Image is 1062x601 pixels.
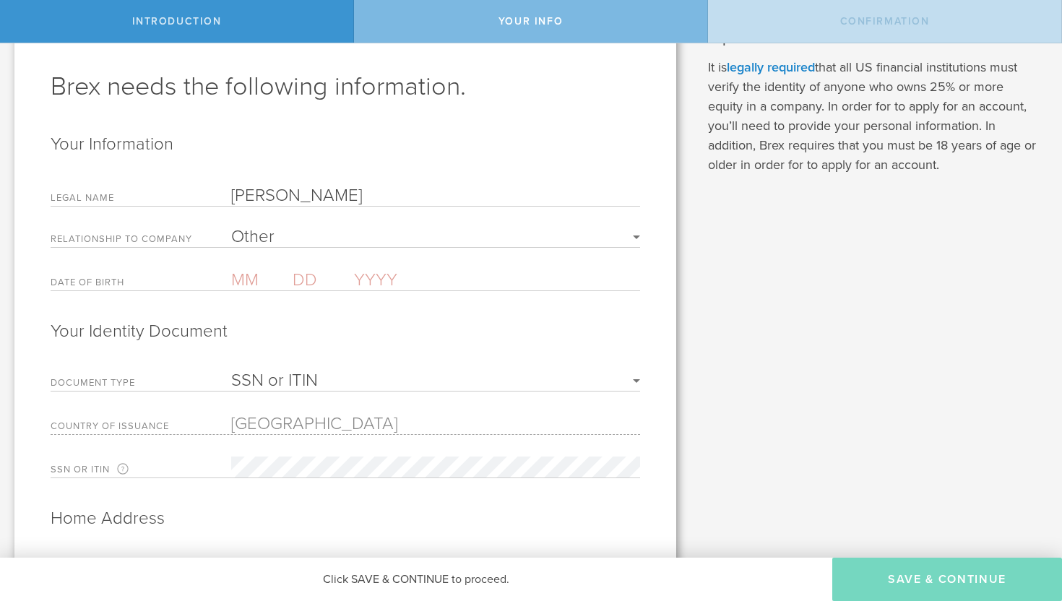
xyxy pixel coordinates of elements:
[132,15,222,27] span: Introduction
[840,15,930,27] span: Confirmation
[51,463,231,477] label: SSN or ITIN
[231,185,640,206] input: Required
[51,235,231,247] label: Relationship to Company
[51,507,640,530] h2: Home Address
[354,269,477,290] input: YYYY
[51,422,231,434] label: Country of Issuance
[708,58,1041,175] p: It is that all US financial institutions must verify the identity of anyone who owns 25% or more ...
[498,15,563,27] span: Your Info
[51,69,640,104] h1: Brex needs the following information.
[727,59,815,75] a: legally required
[51,133,640,156] h2: Your Information
[231,269,293,290] input: MM
[51,194,231,206] label: Legal Name
[293,269,354,290] input: DD
[51,379,231,391] label: Document Type
[832,558,1062,601] button: Save & Continue
[51,278,231,290] label: Date of birth
[51,320,640,343] h2: Your Identity Document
